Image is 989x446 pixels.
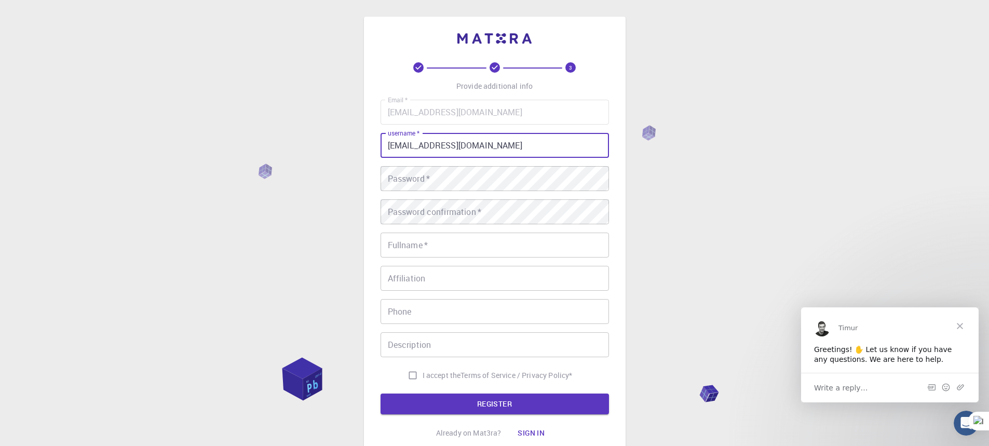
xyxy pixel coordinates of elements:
[801,307,979,402] iframe: Intercom live chat message
[954,411,979,436] iframe: Intercom live chat
[388,96,408,104] label: Email
[381,394,609,414] button: REGISTER
[436,428,502,438] p: Already on Mat3ra?
[460,370,572,381] p: Terms of Service / Privacy Policy *
[456,81,533,91] p: Provide additional info
[460,370,572,381] a: Terms of Service / Privacy Policy*
[509,423,553,443] button: Sign in
[569,64,572,71] text: 3
[423,370,461,381] span: I accept the
[388,129,419,138] label: username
